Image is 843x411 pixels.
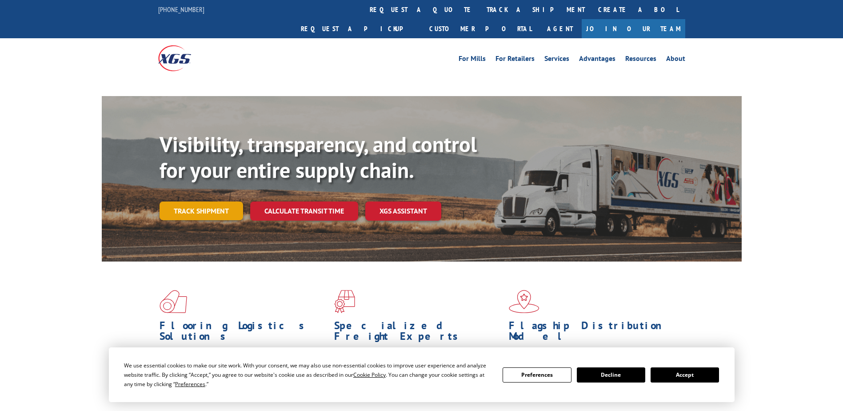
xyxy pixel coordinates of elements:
[538,19,582,38] a: Agent
[294,19,423,38] a: Request a pickup
[579,55,615,65] a: Advantages
[582,19,685,38] a: Join Our Team
[509,320,677,346] h1: Flagship Distribution Model
[124,361,492,389] div: We use essential cookies to make our site work. With your consent, we may also use non-essential ...
[334,346,502,386] p: From overlength loads to delicate cargo, our experienced staff knows the best way to move your fr...
[158,5,204,14] a: [PHONE_NUMBER]
[175,380,205,388] span: Preferences
[503,367,571,383] button: Preferences
[160,130,477,184] b: Visibility, transparency, and control for your entire supply chain.
[160,320,328,346] h1: Flooring Logistics Solutions
[625,55,656,65] a: Resources
[509,346,672,367] span: Our agile distribution network gives you nationwide inventory management on demand.
[666,55,685,65] a: About
[334,290,355,313] img: xgs-icon-focused-on-flooring-red
[509,290,539,313] img: xgs-icon-flagship-distribution-model-red
[160,201,243,220] a: Track shipment
[353,371,386,379] span: Cookie Policy
[495,55,535,65] a: For Retailers
[334,320,502,346] h1: Specialized Freight Experts
[459,55,486,65] a: For Mills
[544,55,569,65] a: Services
[160,290,187,313] img: xgs-icon-total-supply-chain-intelligence-red
[160,346,327,378] span: As an industry carrier of choice, XGS has brought innovation and dedication to flooring logistics...
[365,201,441,221] a: XGS ASSISTANT
[250,201,358,221] a: Calculate transit time
[423,19,538,38] a: Customer Portal
[109,347,735,402] div: Cookie Consent Prompt
[651,367,719,383] button: Accept
[577,367,645,383] button: Decline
